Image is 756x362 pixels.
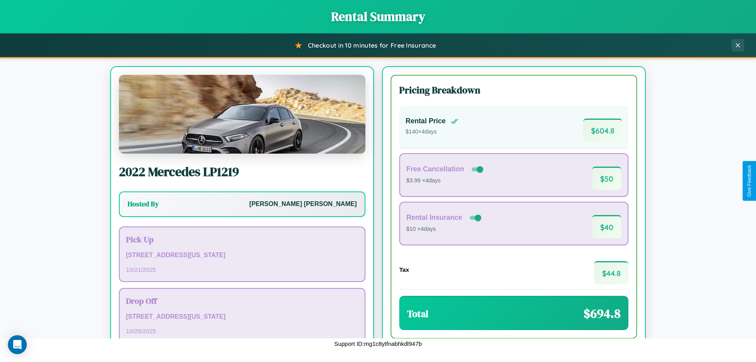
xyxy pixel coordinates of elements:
span: $ 44.8 [594,261,628,284]
p: Support ID: mg1c8ytfnabhkdl947b [334,338,422,349]
h3: Hosted By [128,199,159,209]
h3: Pick Up [126,234,358,245]
span: $ 604.8 [583,119,622,142]
p: [STREET_ADDRESS][US_STATE] [126,250,358,261]
h4: Tax [399,266,409,273]
h4: Rental Price [406,117,446,125]
h2: 2022 Mercedes LP1219 [119,163,365,180]
div: Open Intercom Messenger [8,335,27,354]
p: [STREET_ADDRESS][US_STATE] [126,311,358,323]
p: [PERSON_NAME] [PERSON_NAME] [249,199,357,210]
h3: Pricing Breakdown [399,84,628,97]
span: $ 40 [592,215,621,238]
h4: Free Cancellation [406,165,464,173]
h3: Total [407,307,428,320]
img: Mercedes LP1219 [119,75,365,154]
p: $ 140 × 4 days [406,127,458,137]
span: $ 50 [592,167,621,190]
p: 10 / 21 / 2025 [126,264,358,275]
span: $ 694.8 [584,305,621,322]
h1: Rental Summary [8,8,748,25]
p: $3.99 × 4 days [406,176,485,186]
p: 10 / 25 / 2025 [126,326,358,336]
span: Checkout in 10 minutes for Free Insurance [308,41,436,49]
h3: Drop Off [126,295,358,306]
h4: Rental Insurance [406,213,462,222]
div: Give Feedback [747,165,752,197]
p: $10 × 4 days [406,224,483,234]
